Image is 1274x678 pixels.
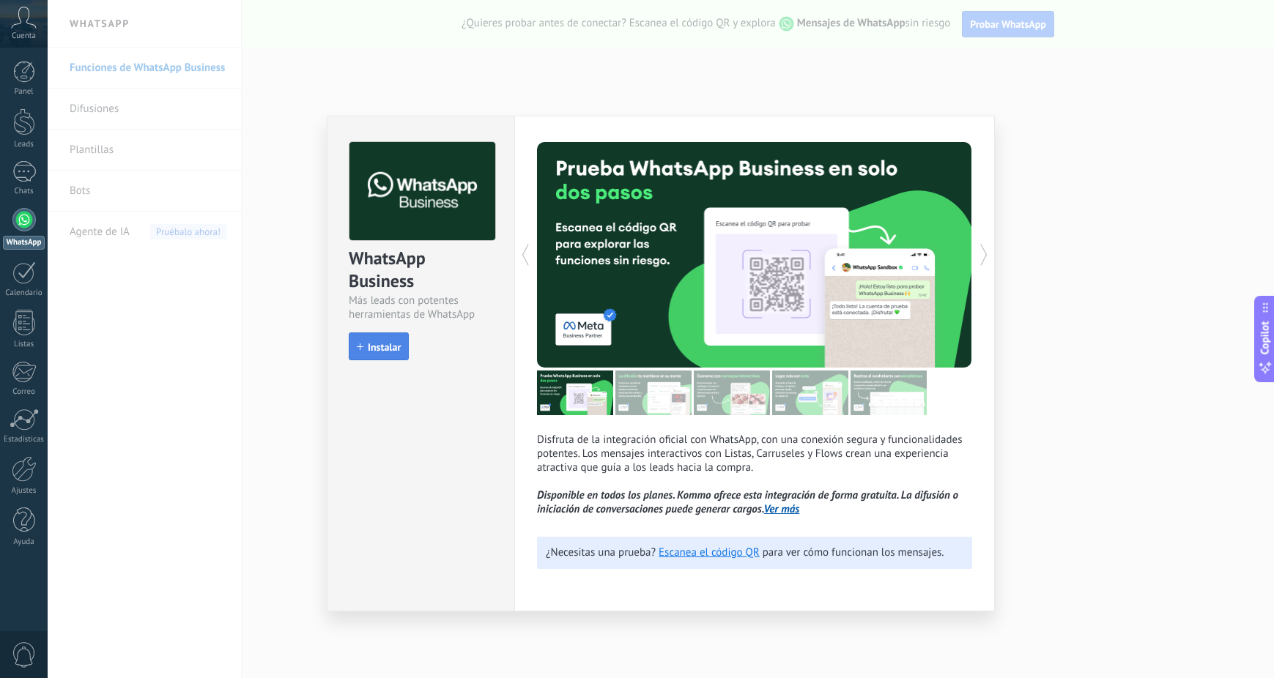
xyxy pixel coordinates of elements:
img: tour_image_62c9952fc9cf984da8d1d2aa2c453724.png [772,370,848,415]
div: Estadísticas [3,435,45,444]
img: logo_main.png [349,142,495,241]
span: Cuenta [12,31,36,41]
span: Copilot [1258,321,1273,355]
div: Chats [3,187,45,196]
div: Ayuda [3,537,45,547]
i: Disponible en todos los planes. Kommo ofrece esta integración de forma gratuita. La difusión o in... [537,488,958,516]
div: Ajustes [3,486,45,496]
div: WhatsApp [3,236,45,250]
img: tour_image_cc377002d0016b7ebaeb4dbe65cb2175.png [851,370,927,415]
button: Instalar [349,332,409,360]
div: Más leads con potentes herramientas de WhatsApp [349,294,493,321]
span: ¿Necesitas una prueba? [546,545,656,559]
img: tour_image_cc27419dad425b0ae96c2716632553fa.png [615,370,692,415]
div: Correo [3,387,45,397]
a: Ver más [764,502,800,516]
div: Leads [3,140,45,149]
div: Listas [3,340,45,349]
span: para ver cómo funcionan los mensajes. [763,545,944,559]
span: Instalar [368,342,401,352]
div: WhatsApp Business [349,247,493,294]
img: tour_image_7a4924cebc22ed9e3259523e50fe4fd6.png [537,370,613,415]
img: tour_image_1009fe39f4f058b759f0df5a2b7f6f06.png [694,370,770,415]
a: Escanea el código QR [659,545,760,559]
div: Panel [3,87,45,97]
div: Calendario [3,288,45,298]
p: Disfruta de la integración oficial con WhatsApp, con una conexión segura y funcionalidades potent... [537,433,972,516]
